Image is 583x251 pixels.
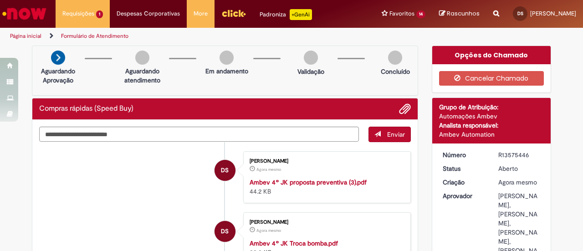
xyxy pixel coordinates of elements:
a: Rascunhos [439,10,480,18]
time: 29/09/2025 09:46:02 [256,228,281,233]
ul: Trilhas de página [7,28,382,45]
time: 29/09/2025 09:46:07 [498,178,537,186]
textarea: Digite sua mensagem aqui... [39,127,359,142]
span: Enviar [387,130,405,138]
dt: Número [436,150,492,159]
div: Danielle De Almeida Serafina [215,221,235,242]
a: Formulário de Atendimento [61,32,128,40]
a: Página inicial [10,32,41,40]
a: Ambev 4º JK Troca bomba.pdf [250,239,338,247]
div: Aberto [498,164,541,173]
p: Em andamento [205,67,248,76]
time: 29/09/2025 09:46:02 [256,167,281,172]
p: Validação [297,67,324,76]
span: Agora mesmo [256,228,281,233]
p: +GenAi [290,9,312,20]
div: 29/09/2025 09:46:07 [498,178,541,187]
div: R13575446 [498,150,541,159]
span: DS [517,10,523,16]
p: Aguardando atendimento [120,67,164,85]
img: img-circle-grey.png [388,51,402,65]
dt: Criação [436,178,492,187]
span: [PERSON_NAME] [530,10,576,17]
img: img-circle-grey.png [135,51,149,65]
img: ServiceNow [1,5,48,23]
button: Cancelar Chamado [439,71,544,86]
span: Requisições [62,9,94,18]
span: More [194,9,208,18]
h2: Compras rápidas (Speed Buy) Histórico de tíquete [39,105,133,113]
img: click_logo_yellow_360x200.png [221,6,246,20]
button: Enviar [368,127,411,142]
dt: Status [436,164,492,173]
img: arrow-next.png [51,51,65,65]
span: DS [221,159,229,181]
div: 44.2 KB [250,178,401,196]
span: Rascunhos [447,9,480,18]
div: Automações Ambev [439,112,544,121]
div: [PERSON_NAME] [250,220,401,225]
div: Opções do Chamado [432,46,551,64]
span: 14 [416,10,425,18]
a: Ambev 4º JK proposta preventiva (3).pdf [250,178,367,186]
img: img-circle-grey.png [304,51,318,65]
span: DS [221,220,229,242]
span: Despesas Corporativas [117,9,180,18]
span: Agora mesmo [256,167,281,172]
dt: Aprovador [436,191,492,200]
button: Adicionar anexos [399,103,411,115]
div: Padroniza [260,9,312,20]
img: img-circle-grey.png [220,51,234,65]
p: Aguardando Aprovação [36,67,80,85]
p: Concluído [381,67,410,76]
div: Danielle De Almeida Serafina [215,160,235,181]
div: Analista responsável: [439,121,544,130]
span: Agora mesmo [498,178,537,186]
div: Grupo de Atribuição: [439,102,544,112]
div: [PERSON_NAME] [250,159,401,164]
span: Favoritos [389,9,414,18]
span: 1 [96,10,103,18]
div: Ambev Automation [439,130,544,139]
